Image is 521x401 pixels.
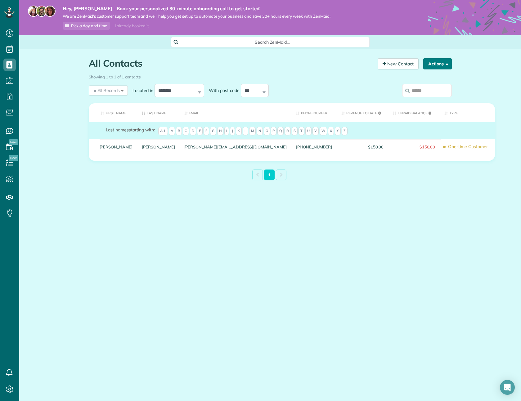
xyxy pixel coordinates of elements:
[444,141,490,152] span: One-time Customer
[285,127,291,135] span: R
[341,145,384,149] span: $150.00
[190,127,196,135] span: D
[63,14,330,19] span: We are ZenMaid’s customer support team and we’ll help you get set up to automate your business an...
[328,127,334,135] span: X
[197,127,203,135] span: E
[243,127,248,135] span: L
[217,127,223,135] span: H
[142,145,175,149] a: [PERSON_NAME]
[264,170,275,180] a: 1
[204,87,241,94] label: With post code
[224,127,229,135] span: I
[342,127,348,135] span: Z
[264,127,270,135] span: O
[378,58,419,69] a: New Contact
[92,87,120,94] span: All Records
[106,127,129,133] span: Last names
[292,127,298,135] span: S
[89,72,452,80] div: Showing 1 to 1 of 1 contacts
[89,103,137,122] th: First Name: activate to sort column ascending
[312,127,319,135] span: V
[277,127,284,135] span: Q
[440,103,495,122] th: Type: activate to sort column ascending
[63,6,330,12] strong: Hey, [PERSON_NAME] - Book your personalized 30-minute onboarding call to get started!
[169,127,175,135] span: A
[137,103,180,122] th: Last Name: activate to sort column descending
[89,58,373,68] h1: All Contacts
[335,127,341,135] span: Y
[388,103,440,122] th: Unpaid Balance: activate to sort column ascending
[299,127,304,135] span: T
[393,145,435,149] span: $150.00
[271,127,276,135] span: P
[111,22,152,30] div: I already booked it
[257,127,263,135] span: N
[9,139,18,145] span: New
[204,127,209,135] span: F
[500,380,515,395] div: Open Intercom Messenger
[106,127,155,133] label: starting with:
[305,127,312,135] span: U
[28,6,39,17] img: maria-72a9807cf96188c08ef61303f053569d2e2a8a1cde33d635c8a3ac13582a053d.jpg
[337,103,388,122] th: Revenue to Date: activate to sort column ascending
[63,22,110,30] a: Pick a day and time
[291,139,337,155] div: [PHONE_NUMBER]
[291,103,337,122] th: Phone number: activate to sort column ascending
[183,127,189,135] span: C
[44,6,56,17] img: michelle-19f622bdf1676172e81f8f8fba1fb50e276960ebfe0243fe18214015130c80e4.jpg
[9,155,18,161] span: New
[128,87,155,94] label: Located in
[100,145,133,149] a: [PERSON_NAME]
[236,127,242,135] span: K
[423,58,452,69] button: Actions
[180,103,291,122] th: Email: activate to sort column ascending
[158,127,168,135] span: All
[36,6,47,17] img: jorge-587dff0eeaa6aab1f244e6dc62b8924c3b6ad411094392a53c71c6c4a576187d.jpg
[249,127,256,135] span: M
[180,139,291,155] div: [PERSON_NAME][EMAIL_ADDRESS][DOMAIN_NAME]
[71,23,107,28] span: Pick a day and time
[230,127,235,135] span: J
[176,127,182,135] span: B
[210,127,216,135] span: G
[320,127,327,135] span: W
